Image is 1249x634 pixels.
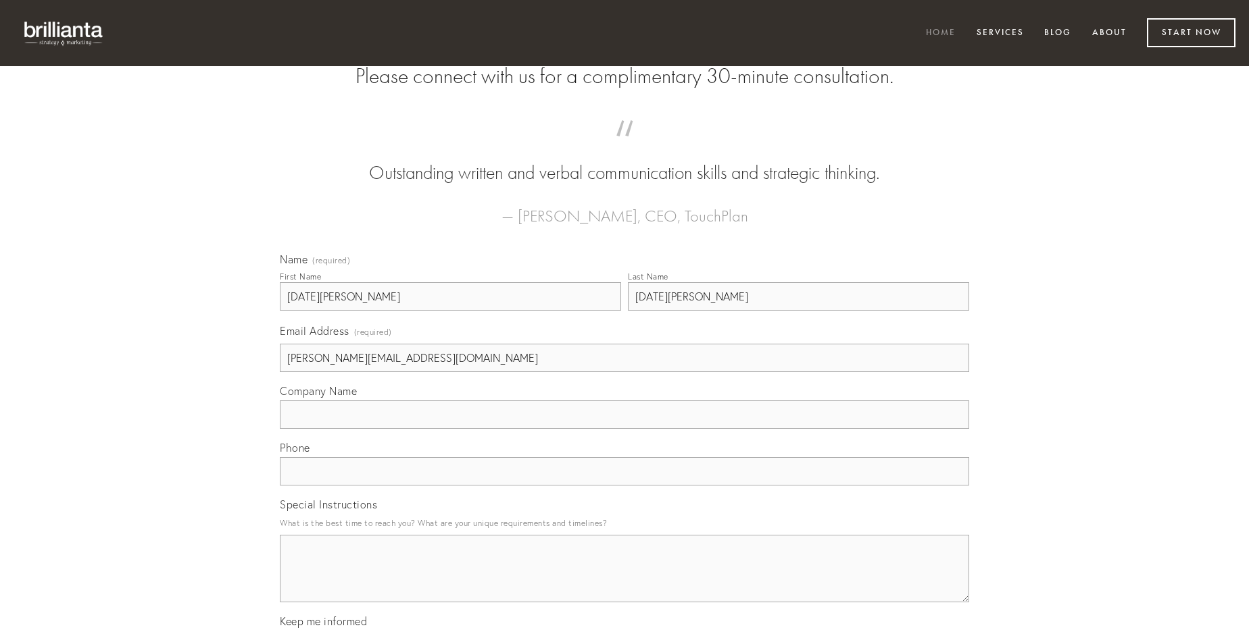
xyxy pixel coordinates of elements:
[628,271,668,282] div: Last Name
[280,498,377,511] span: Special Instructions
[280,324,349,338] span: Email Address
[280,271,321,282] div: First Name
[1083,22,1135,45] a: About
[280,441,310,454] span: Phone
[280,63,969,89] h2: Please connect with us for a complimentary 30-minute consultation.
[917,22,964,45] a: Home
[14,14,115,53] img: brillianta - research, strategy, marketing
[280,514,969,532] p: What is the best time to reach you? What are your unique requirements and timelines?
[301,186,948,230] figcaption: — [PERSON_NAME], CEO, TouchPlan
[280,614,367,628] span: Keep me informed
[1147,18,1235,47] a: Start Now
[301,134,948,186] blockquote: Outstanding written and verbal communication skills and strategic thinking.
[280,384,357,398] span: Company Name
[312,257,350,265] span: (required)
[301,134,948,160] span: “
[280,253,308,266] span: Name
[1035,22,1080,45] a: Blog
[968,22,1033,45] a: Services
[354,323,392,341] span: (required)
